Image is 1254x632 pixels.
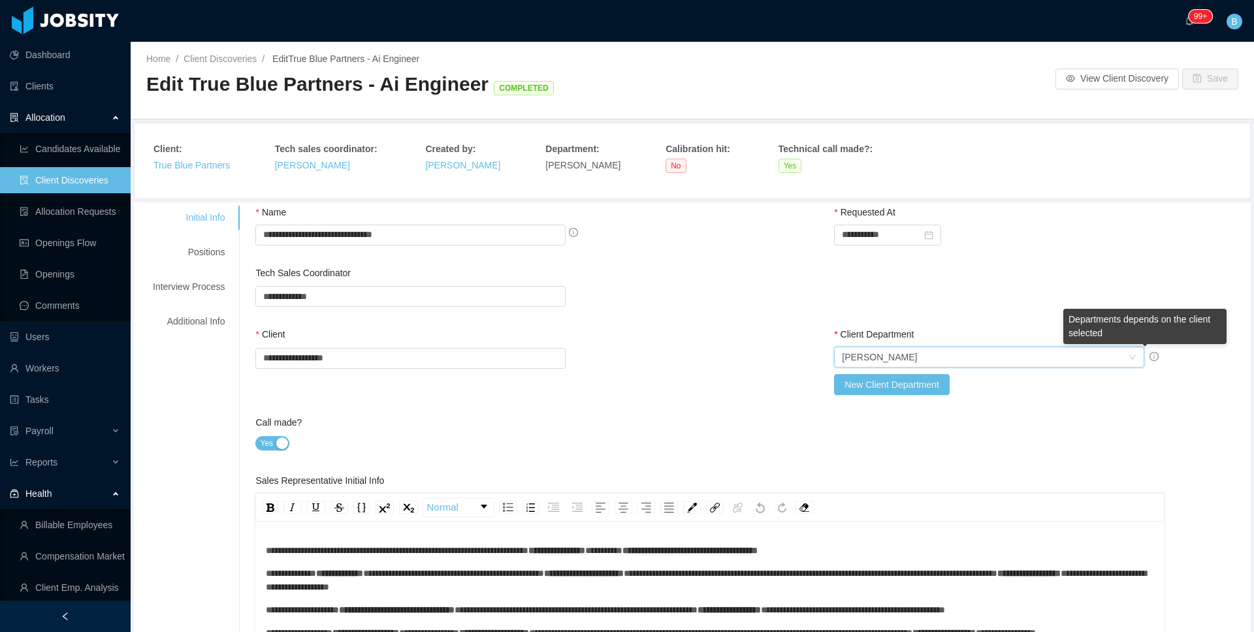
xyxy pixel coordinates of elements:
[681,498,703,517] div: rdw-color-picker
[834,207,895,217] label: Requested At
[834,374,950,395] button: New Client Department
[924,230,933,240] i: icon: calendar
[10,42,120,68] a: icon: pie-chartDashboard
[426,500,458,515] span: Normal
[255,268,351,278] label: Tech Sales Coordinator
[10,458,19,467] i: icon: line-chart
[568,501,587,514] div: Outdent
[20,198,120,225] a: icon: file-doneAllocation Requests
[779,159,802,173] span: Yes
[275,160,350,170] a: [PERSON_NAME]
[137,240,240,264] div: Positions
[1182,69,1238,89] button: icon: saveSave
[1149,352,1159,361] span: info-circle
[706,501,724,514] div: Link
[399,501,418,514] div: Subscript
[545,144,599,154] strong: Department :
[20,512,120,538] a: icon: userBillable Employees
[752,501,769,514] div: Undo
[522,501,539,514] div: Ordered
[703,498,749,517] div: rdw-link-control
[255,493,1165,522] div: rdw-toolbar
[1231,14,1237,29] span: B
[10,73,120,99] a: icon: auditClients
[421,498,496,517] div: rdw-block-control
[544,501,563,514] div: Indent
[10,489,19,498] i: icon: medicine-box
[423,498,494,517] div: rdw-dropdown
[259,498,421,517] div: rdw-inline-control
[796,501,813,514] div: Remove
[425,160,500,170] a: [PERSON_NAME]
[749,498,793,517] div: rdw-history-control
[10,387,120,413] a: icon: profileTasks
[176,54,178,64] span: /
[1185,16,1194,25] i: icon: bell
[666,159,686,173] span: No
[842,347,917,367] div: Alejandro Ajenjo
[262,501,278,514] div: Bold
[20,292,120,319] a: icon: messageComments
[637,501,655,514] div: Right
[25,457,57,467] span: Reports
[499,501,517,514] div: Unordered
[569,228,578,237] span: info-circle
[137,275,240,299] div: Interview Process
[729,501,747,514] div: Unlink
[330,501,348,514] div: Strikethrough
[592,501,609,514] div: Left
[153,144,182,154] strong: Client :
[20,575,120,601] a: icon: userClient Emp. Analysis
[20,261,120,287] a: icon: file-textOpenings
[255,475,384,486] label: Sales Representative Initial Info
[666,144,730,154] strong: Calibration hit :
[1063,309,1227,344] div: Departments depends on the client selected
[20,167,120,193] a: icon: file-searchClient Discoveries
[1189,10,1212,23] sup: 245
[270,54,419,64] span: Edit
[255,207,286,217] label: Name
[255,436,289,450] button: Call made?
[774,501,790,514] div: Redo
[137,309,240,334] div: Additional Info
[841,329,914,340] span: Client Department
[20,230,120,256] a: icon: idcardOpenings Flow
[25,426,54,436] span: Payroll
[288,54,419,64] a: True Blue Partners - Ai Engineer
[255,329,285,340] label: Client
[255,417,302,428] label: Call made?
[137,206,240,230] div: Initial Info
[283,501,302,514] div: Italic
[494,81,553,95] span: COMPLETED
[545,160,620,170] span: [PERSON_NAME]
[153,160,230,170] a: True Blue Partners
[353,501,370,514] div: Monospace
[10,113,19,122] i: icon: solution
[793,498,816,517] div: rdw-remove-control
[615,501,632,514] div: Center
[275,144,378,154] strong: Tech sales coordinator :
[496,498,589,517] div: rdw-list-control
[255,225,566,245] input: Name
[20,136,120,162] a: icon: line-chartCandidates Available
[307,501,325,514] div: Underline
[10,324,120,350] a: icon: robotUsers
[260,437,273,450] span: Yes
[425,144,475,154] strong: Created by :
[779,144,873,154] strong: Technical call made? :
[1055,69,1179,89] button: icon: eyeView Client Discovery
[20,543,120,569] a: icon: userCompensation Market
[660,501,678,514] div: Justify
[10,426,19,435] i: icon: file-protect
[10,355,120,381] a: icon: userWorkers
[25,488,52,499] span: Health
[146,54,170,64] a: Home
[184,54,257,64] a: Client Discoveries
[262,54,265,64] span: /
[25,112,65,123] span: Allocation
[146,73,559,95] span: Edit True Blue Partners - Ai Engineer
[375,501,394,514] div: Superscript
[423,498,494,516] a: Block Type
[589,498,681,517] div: rdw-textalign-control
